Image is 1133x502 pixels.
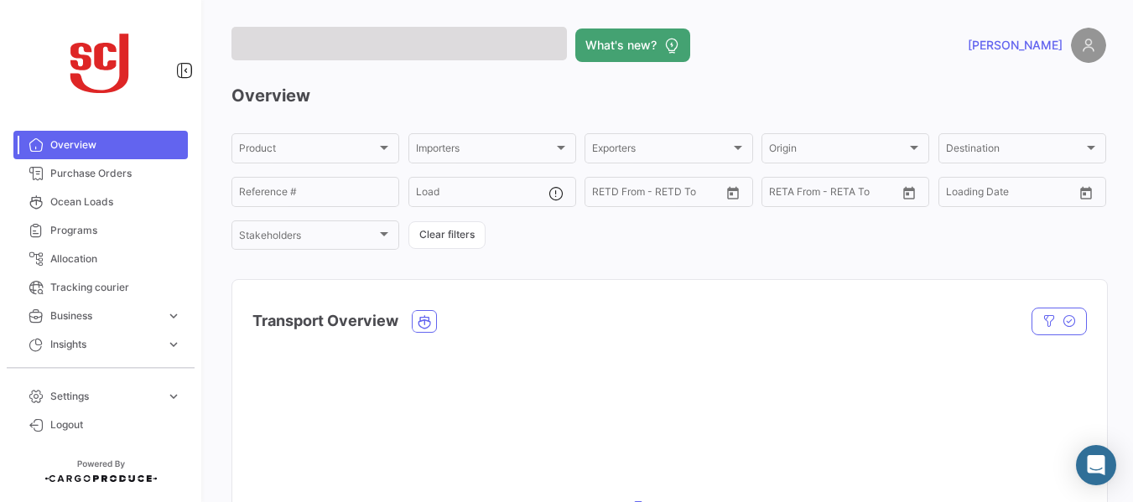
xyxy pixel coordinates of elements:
[50,223,181,238] span: Programs
[416,145,554,157] span: Importers
[592,189,616,200] input: From
[50,417,181,432] span: Logout
[239,145,377,157] span: Product
[897,180,922,205] button: Open calendar
[50,166,181,181] span: Purchase Orders
[946,145,1084,157] span: Destination
[575,28,690,62] button: What's new?
[50,280,181,295] span: Tracking courier
[13,188,188,216] a: Ocean Loads
[804,189,865,200] input: To
[1071,28,1106,63] img: placeholder-user.png
[166,389,181,404] span: expand_more
[585,37,657,54] span: What's new?
[627,189,688,200] input: To
[13,159,188,188] a: Purchase Orders
[166,308,181,323] span: expand_more
[408,221,486,249] button: Clear filters
[592,145,730,157] span: Exporters
[413,311,436,332] button: Ocean
[13,245,188,273] a: Allocation
[720,180,746,205] button: Open calendar
[50,389,159,404] span: Settings
[769,145,907,157] span: Origin
[946,189,969,200] input: From
[166,337,181,352] span: expand_more
[252,309,398,333] h4: Transport Overview
[13,359,188,387] a: Carbon Footprint
[1076,445,1116,485] div: Abrir Intercom Messenger
[50,251,181,267] span: Allocation
[50,137,181,153] span: Overview
[231,84,1106,107] h3: Overview
[50,194,181,210] span: Ocean Loads
[239,232,377,244] span: Stakeholders
[50,308,159,323] span: Business
[968,37,1063,54] span: [PERSON_NAME]
[1073,180,1099,205] button: Open calendar
[59,20,143,104] img: scj_logo1.svg
[981,189,1042,200] input: To
[769,189,793,200] input: From
[13,131,188,159] a: Overview
[13,273,188,302] a: Tracking courier
[50,337,159,352] span: Insights
[13,216,188,245] a: Programs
